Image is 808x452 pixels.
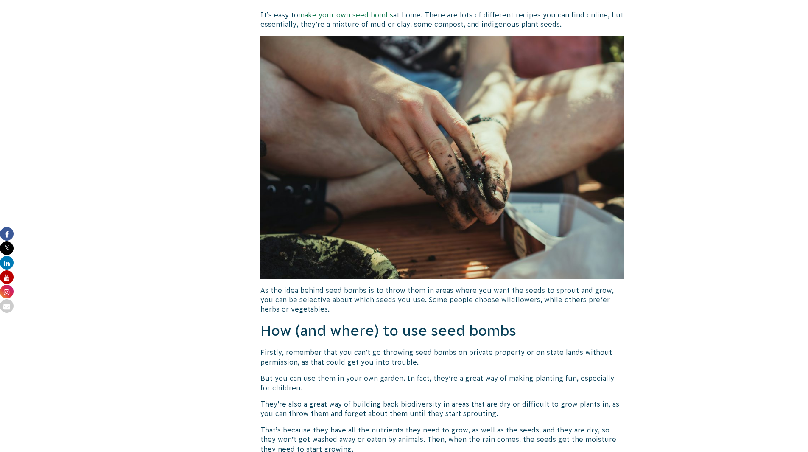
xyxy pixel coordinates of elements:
[260,348,624,367] p: Firstly, remember that you can’t go throwing seed bombs on private property or on state lands wit...
[298,11,393,19] a: make your own seed bombs
[260,373,624,393] p: But you can use them in your own garden. In fact, they’re a great way of making planting fun, esp...
[260,10,624,29] p: It’s easy to at home. There are lots of different recipes you can find online, but essentially, t...
[260,399,624,418] p: They’re also a great way of building back biodiversity in areas that are dry or difficult to grow...
[260,286,624,314] p: As the idea behind seed bombs is to throw them in areas where you want the seeds to sprout and gr...
[260,321,624,341] h2: How (and where) to use seed bombs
